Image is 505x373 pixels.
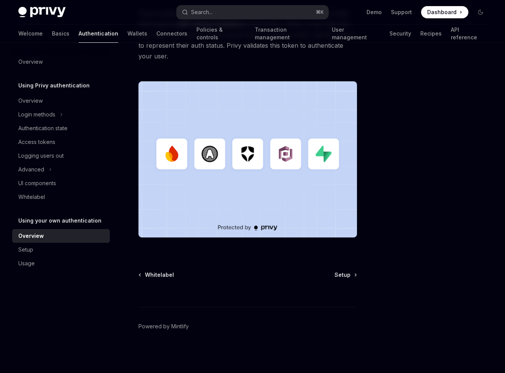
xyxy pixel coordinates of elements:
a: Access tokens [12,135,110,149]
div: Overview [18,57,43,66]
a: Overview [12,229,110,243]
a: API reference [451,24,487,43]
a: Whitelabel [12,190,110,204]
div: Advanced [18,165,44,174]
span: Setup [335,271,351,279]
a: Overview [12,55,110,69]
a: Authentication state [12,121,110,135]
button: Toggle dark mode [474,6,487,18]
a: Recipes [420,24,442,43]
a: Support [391,8,412,16]
a: Authentication [79,24,118,43]
a: Setup [335,271,356,279]
span: Dashboard [427,8,457,16]
a: Transaction management [255,24,323,43]
a: Security [389,24,411,43]
a: Setup [12,243,110,257]
h5: Using your own authentication [18,216,101,225]
a: Demo [367,8,382,16]
div: Setup [18,245,33,254]
a: Dashboard [421,6,468,18]
button: Search...⌘K [177,5,329,19]
a: Basics [52,24,69,43]
div: Access tokens [18,137,55,147]
div: Overview [18,231,44,241]
div: Logging users out [18,151,64,160]
img: dark logo [18,7,66,18]
img: JWT-based auth splash [138,81,357,237]
div: Usage [18,259,35,268]
a: Whitelabel [139,271,174,279]
a: Powered by Mintlify [138,323,189,330]
a: Wallets [127,24,147,43]
a: Welcome [18,24,43,43]
div: Search... [191,8,212,17]
a: UI components [12,176,110,190]
span: Whitelabel [145,271,174,279]
div: Login methods [18,110,55,119]
div: Overview [18,96,43,105]
a: Connectors [156,24,187,43]
a: Usage [12,257,110,270]
div: Authentication state [18,124,68,133]
span: ⌘ K [316,9,324,15]
h5: Using Privy authentication [18,81,90,90]
a: User management [332,24,380,43]
div: Whitelabel [18,192,45,202]
a: Policies & controls [196,24,246,43]
a: Overview [12,94,110,108]
a: Logging users out [12,149,110,163]
div: UI components [18,179,56,188]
